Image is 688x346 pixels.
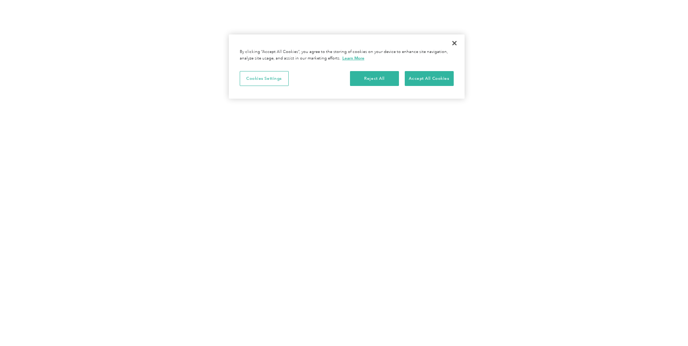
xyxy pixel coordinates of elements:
[342,55,364,61] a: More information about your privacy, opens in a new tab
[229,34,465,99] div: Cookie banner
[229,34,465,99] div: Privacy
[446,35,462,51] button: Close
[405,71,454,86] button: Accept All Cookies
[240,71,289,86] button: Cookies Settings
[350,71,399,86] button: Reject All
[240,49,454,62] div: By clicking “Accept All Cookies”, you agree to the storing of cookies on your device to enhance s...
